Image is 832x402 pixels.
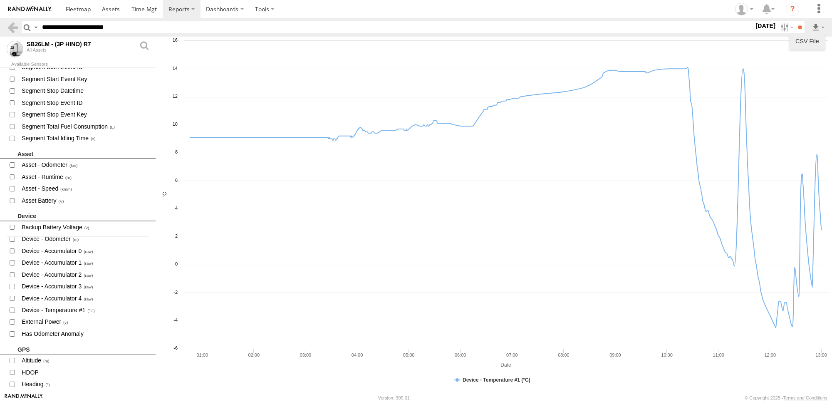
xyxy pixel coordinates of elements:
span: View Sensor Data [20,234,149,244]
div: Version: 309.01 [378,395,410,400]
span: View Sensor Data [20,258,149,268]
text: 05:00 [403,352,415,357]
text: 6 [175,178,178,183]
input: Segment Stop Datetime [10,88,15,94]
span: View Sensor Data [20,281,149,291]
div: SB26LM - (3P HINO) R7 - Click to view sensor readings [27,41,135,47]
text: 07:00 [506,352,518,357]
span: Click to view sensor readings [7,41,23,57]
text: 0 [175,261,178,266]
span: View Sensor Data [20,74,149,84]
input: Device - Accumulator 0 [10,248,15,254]
text: 10 [173,122,178,127]
text: 02:00 [248,352,260,357]
img: rand-logo.svg [8,6,52,12]
input: HDOP [10,370,15,375]
span: View Sensor Data [20,196,149,206]
input: Device - Odometer [10,236,15,242]
input: Device - Accumulator 3 [10,284,15,289]
text: 14 [173,66,178,71]
span: View Sensor Data [20,133,149,143]
input: External Power [10,319,15,325]
text: 01:00 [197,352,208,357]
a: View Asset Details [139,41,149,57]
input: Device - Temperature #1 [10,308,15,313]
tspan: °C [162,192,168,198]
span: View Sensor Data [20,122,149,132]
text: 2 [175,233,178,238]
input: Has Odometer Anomaly [10,331,15,337]
input: Segment Start Event Key [10,77,15,82]
div: Available Sensors [11,62,156,67]
input: Device - Accumulator 1 [10,260,15,266]
input: Backup Battery Voltage [10,225,15,230]
text: 11:00 [713,352,725,357]
span: View Sensor Data [20,293,149,303]
tspan: Device - Temperature #1 (°C) [463,377,530,383]
a: CSV File [792,35,822,47]
input: Segment Stop Event ID [10,100,15,106]
input: Asset - Odometer [10,162,15,168]
tspan: Date [501,362,512,368]
input: Segment Total Fuel Consumption [10,124,15,129]
label: Export results as... [811,21,825,33]
input: Device - Accumulator 2 [10,272,15,278]
label: Search Filter Options [777,21,795,33]
div: All Assets [27,47,139,52]
text: 12 [173,94,178,99]
text: 10:00 [661,352,673,357]
i: ? [786,2,799,16]
span: View Sensor Data [20,246,149,256]
text: 8 [175,149,178,154]
span: View Sensor Data [20,98,149,108]
div: Device [17,212,153,220]
input: Segment Stop Event Key [10,112,15,117]
span: View Sensor Data [20,379,149,389]
span: View Sensor Data [20,355,149,365]
span: View Sensor Data [20,305,149,315]
input: Heading [10,382,15,387]
span: View Sensor Data [20,317,149,327]
span: View Sensor Data [20,160,149,170]
span: View Sensor Data [20,184,149,194]
label: Search Query [32,21,39,33]
span: View Sensor Data [20,172,149,182]
text: -6 [174,345,178,350]
span: View Sensor Data [20,367,149,377]
a: Back to Assets [7,21,19,33]
text: -2 [174,290,178,295]
div: GPS [17,346,153,353]
text: 08:00 [558,352,570,357]
a: Visit our Website [5,394,43,402]
div: Asset [17,150,153,158]
text: 09:00 [610,352,622,357]
div: © Copyright 2025 - [745,395,827,400]
input: Asset - Speed [10,186,15,191]
span: View Sensor Data [20,270,149,280]
input: Asset - Runtime [10,174,15,180]
text: 04:00 [352,352,363,357]
text: 06:00 [455,352,466,357]
text: -4 [174,318,178,323]
span: View Sensor Data [20,109,149,119]
input: Segment Total Idling Time [10,136,15,141]
label: [DATE] [754,21,777,30]
div: Peter Lu [732,3,756,15]
text: 12:00 [765,352,776,357]
text: 13:00 [816,352,827,357]
span: View Sensor Data [20,329,149,339]
text: 16 [173,37,178,42]
a: Terms and Conditions [783,395,827,400]
span: View Sensor Data [20,222,149,232]
span: View Sensor Data [20,86,149,96]
text: 4 [175,206,178,211]
span: View Sensor Data [20,391,149,401]
input: Altitude [10,358,15,363]
input: Asset Battery [10,198,15,203]
input: Device - Accumulator 4 [10,296,15,301]
text: 03:00 [300,352,312,357]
